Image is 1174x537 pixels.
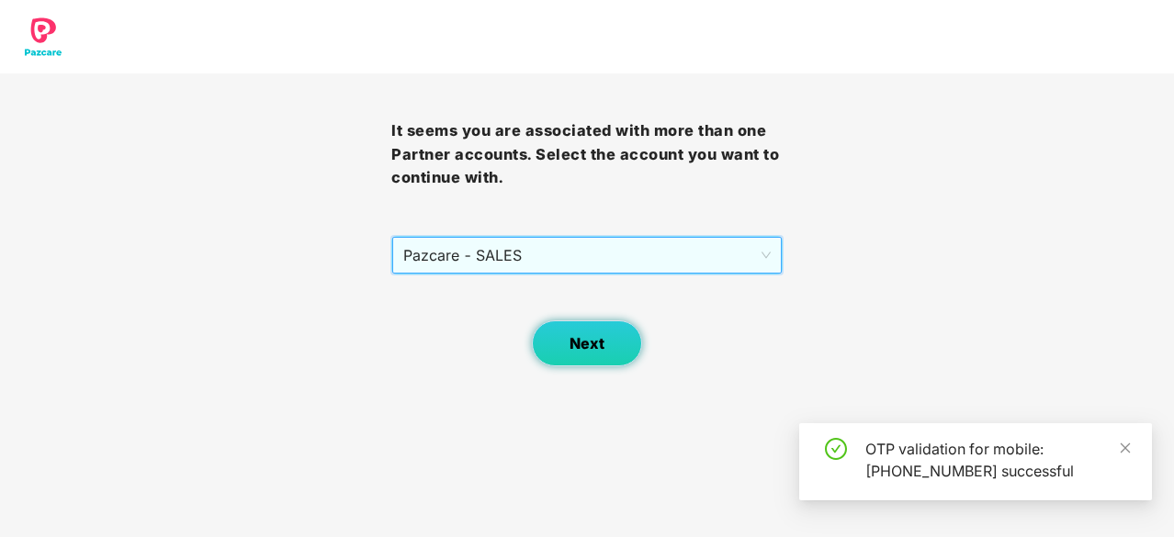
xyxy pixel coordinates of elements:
button: Next [532,320,642,366]
span: check-circle [825,438,847,460]
span: Pazcare - SALES [403,238,771,273]
h3: It seems you are associated with more than one Partner accounts. Select the account you want to c... [391,119,783,190]
span: close [1119,442,1132,454]
div: OTP validation for mobile: [PHONE_NUMBER] successful [865,438,1130,482]
span: Next [570,335,604,352]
